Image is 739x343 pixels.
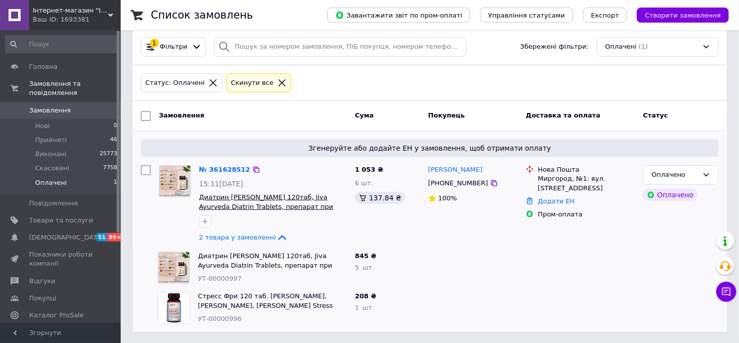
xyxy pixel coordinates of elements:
[488,12,565,19] span: Управління статусами
[29,62,57,71] span: Головна
[716,282,736,302] button: Чат з покупцем
[151,9,253,21] h1: Список замовлень
[355,292,377,300] span: 208 ₴
[100,150,117,159] span: 25773
[355,264,374,271] span: 5 шт.
[652,170,698,180] div: Оплачено
[33,15,121,24] div: Ваш ID: 1693381
[29,106,71,115] span: Замовлення
[480,8,573,23] button: Управління статусами
[526,111,600,119] span: Доставка та оплата
[591,12,619,19] span: Експорт
[29,294,56,303] span: Покупці
[355,166,383,173] span: 1 053 ₴
[160,42,188,52] span: Фільтри
[639,43,648,50] span: (1)
[29,216,93,225] span: Товари та послуги
[229,78,275,88] div: Cкинути все
[35,122,50,131] span: Нові
[107,233,124,242] span: 99+
[158,292,190,323] img: Фото товару
[110,136,117,145] span: 46
[150,39,159,48] div: 1
[198,252,332,278] a: Диатрин [PERSON_NAME] 120таб, Jiva Ayurveda Diatrin Trablets, препарат при сахарном диабе
[35,164,69,173] span: Скасовані
[198,315,242,322] span: УТ-00000996
[145,143,715,153] span: Згенеруйте або додайте ЕН у замовлення, щоб отримати оплату
[199,166,250,173] a: № 361628512
[35,150,66,159] span: Виконані
[158,252,190,283] img: Фото товару
[29,79,121,97] span: Замовлення та повідомлення
[538,210,635,219] div: Пром-оплата
[426,177,490,190] div: [PHONE_NUMBER]
[438,194,457,202] span: 100%
[199,234,288,241] a: 2 товара у замовленні
[355,304,374,311] span: 1 шт.
[355,192,405,204] div: 137.84 ₴
[159,111,204,119] span: Замовлення
[335,11,462,20] span: Завантажити звіт по пром-оплаті
[627,11,729,19] a: Створити замовлення
[583,8,627,23] button: Експорт
[428,165,483,175] a: [PERSON_NAME]
[5,35,118,53] input: Пошук
[159,166,191,197] img: Фото товару
[355,111,374,119] span: Cума
[35,178,67,187] span: Оплачені
[637,8,729,23] button: Створити замовлення
[355,179,373,187] span: 6 шт.
[645,12,721,19] span: Створити замовлення
[103,164,117,173] span: 7758
[199,234,276,241] span: 2 товара у замовленні
[199,193,333,219] a: Диатрин [PERSON_NAME] 120таб, Jiva Ayurveda Diatrin Trablets, препарат при сахарном диабе
[428,111,465,119] span: Покупець
[29,233,104,242] span: [DEMOGRAPHIC_DATA]
[159,165,191,197] a: Фото товару
[33,6,108,15] span: Інтернет-магазин "Indianbeauty"
[29,311,83,320] span: Каталог ProSale
[199,180,243,188] span: 15:11[DATE]
[114,178,117,187] span: 1
[35,136,66,145] span: Прийняті
[29,199,78,208] span: Повідомлення
[538,197,575,205] a: Додати ЕН
[214,37,467,57] input: Пошук за номером замовлення, ПІБ покупця, номером телефону, Email, номером накладної
[643,189,697,201] div: Оплачено
[198,292,338,318] a: Стресс Фри 120 таб. [PERSON_NAME], [PERSON_NAME], [PERSON_NAME] Stress Free, антистрессовый препа...
[114,122,117,131] span: 0
[29,277,55,286] span: Відгуки
[327,8,470,23] button: Завантажити звіт по пром-оплаті
[29,250,93,268] span: Показники роботи компанії
[96,233,107,242] span: 51
[538,174,635,192] div: Миргород, №1: вул. [STREET_ADDRESS]
[143,78,207,88] div: Статус: Оплачені
[520,42,589,52] span: Збережені фільтри:
[198,275,242,282] span: УТ-00000997
[605,42,637,52] span: Оплачені
[538,165,635,174] div: Нова Пошта
[643,111,668,119] span: Статус
[355,252,377,260] span: 845 ₴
